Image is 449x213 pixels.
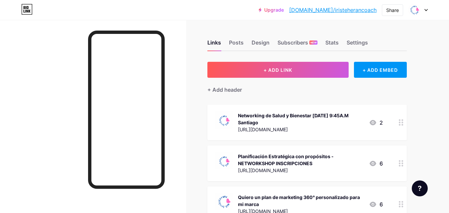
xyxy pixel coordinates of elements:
[215,152,233,169] img: Planificación Estratégica con propósitos - NETWORKSHOP INSCRIPCIONES
[289,6,377,14] a: [DOMAIN_NAME]/iristeherancoach
[408,4,421,16] img: servicios iristeheran
[264,67,292,73] span: + ADD LINK
[238,153,364,167] div: Planificación Estratégica con propósitos - NETWORKSHOP INSCRIPCIONES
[252,39,270,51] div: Design
[310,41,317,45] span: NEW
[207,86,242,94] div: + Add header
[207,62,349,78] button: + ADD LINK
[207,39,221,51] div: Links
[369,160,383,167] div: 6
[347,39,368,51] div: Settings
[238,167,364,174] div: [URL][DOMAIN_NAME]
[238,194,364,208] div: Quiero un plan de marketing 360° personalizado para mi marca
[238,112,364,126] div: Networking de Salud y Bienestar [DATE] 9:45A.M Santiago
[386,7,399,14] div: Share
[229,39,244,51] div: Posts
[325,39,339,51] div: Stats
[369,200,383,208] div: 6
[354,62,407,78] div: + ADD EMBED
[238,126,364,133] div: [URL][DOMAIN_NAME]
[259,7,284,13] a: Upgrade
[215,193,233,210] img: Quiero un plan de marketing 360° personalizado para mi marca
[278,39,317,51] div: Subscribers
[215,111,233,129] img: Networking de Salud y Bienestar Agosto 23 9:45A.M Santiago
[369,119,383,127] div: 2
